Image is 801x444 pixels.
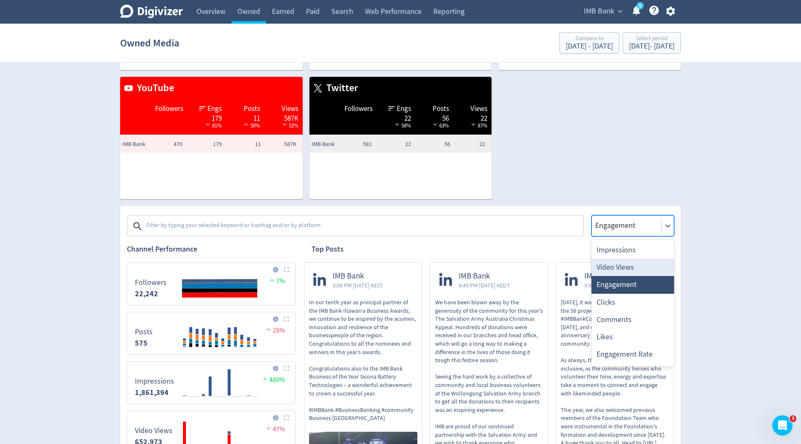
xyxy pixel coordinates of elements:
span: 81% [204,122,222,129]
dt: Posts [135,327,153,337]
span: Posts [244,104,260,114]
span: 3 [790,415,796,422]
strong: 22,242 [135,289,158,299]
span: Views [470,104,487,114]
td: 179 [185,136,224,153]
td: 22 [374,136,413,153]
span: Engs [397,104,411,114]
span: 3:06 PM [DATE] AEST [333,281,383,290]
span: IMB Bank [459,271,510,281]
div: Impressions [591,241,674,259]
div: [DATE] - [DATE] [566,43,613,50]
div: Likes [591,328,674,346]
dt: Followers [135,278,167,287]
text: Oct [181,400,188,406]
div: Engagement [591,276,674,293]
img: negative-performance-white.svg [393,121,401,127]
svg: Followers 0 [131,266,292,302]
p: In our tenth year as principal partner of the IMB Bank Illawarra Business Awards, we continue to ... [309,298,417,422]
div: 56 [419,114,449,120]
button: IMB Bank [581,5,624,18]
text: Aug [245,350,252,356]
text: Jun [232,400,239,406]
td: 22 [452,136,492,153]
span: IMB Bank [122,140,156,149]
div: 22 [381,114,411,120]
button: Compare to[DATE] - [DATE] [559,32,619,54]
span: 87% [469,122,487,129]
svg: Posts 575 [131,316,292,351]
text: Jun [232,350,239,356]
span: Posts [433,104,449,114]
text: Apr [220,350,226,356]
button: Select period[DATE]- [DATE] [623,32,681,54]
img: negative-performance-white.svg [204,121,212,127]
div: Video Views [591,259,674,276]
dt: Video Views [135,426,172,436]
td: 11 [224,136,263,153]
span: 50% [242,122,260,129]
span: Views [282,104,298,114]
img: negative-performance-white.svg [280,121,289,127]
td: 56 [413,136,452,153]
div: Date [591,363,674,380]
svg: Impressions 1,861,394 [131,365,292,401]
td: 587K [263,136,302,153]
div: Select period [629,35,675,43]
text: 5 [639,3,641,9]
span: 480% [261,376,285,384]
img: negative-performance-white.svg [242,121,250,127]
dt: Impressions [135,376,174,386]
span: Followers [344,104,373,114]
text: Aug [245,400,252,406]
text: Oct [181,350,188,356]
div: Engagement Rate [591,346,674,363]
img: Placeholder [284,267,289,272]
img: Placeholder [284,316,289,322]
span: 47% [264,425,285,433]
img: positive-performance.svg [268,277,276,283]
text: Feb [207,400,213,406]
div: 11 [230,114,260,120]
strong: 1,861,394 [135,387,169,398]
span: IMB Bank [333,271,383,281]
h1: Owned Media [120,30,179,57]
strong: 575 [135,338,148,348]
div: 179 [192,114,222,120]
text: Apr [220,400,226,406]
td: 470 [145,136,185,153]
span: 7% [268,277,285,285]
img: Placeholder [284,365,289,371]
span: 9:30 PM [DATE] AEDT [584,281,636,290]
div: 587K [269,114,298,120]
span: Followers [155,104,183,114]
span: IMB Bank [584,5,614,18]
text: Dec [194,400,201,406]
div: [DATE] - [DATE] [629,43,675,50]
span: Engs [207,104,222,114]
span: 58% [393,122,411,129]
span: expand_more [616,8,624,15]
img: negative-performance.svg [264,425,273,431]
span: Twitter [322,81,358,95]
img: positive-performance.svg [261,376,269,382]
img: negative-performance-white.svg [469,121,478,127]
iframe: Intercom live chat [772,415,793,436]
img: negative-performance.svg [264,326,273,333]
span: 63% [431,122,449,129]
h2: Channel Performance [127,244,296,254]
span: IMB Bank [312,140,345,149]
td: 981 [335,136,374,153]
span: 6:49 PM [DATE] AEDT [459,281,510,290]
text: Dec [194,350,201,356]
div: 22 [457,114,487,120]
div: Comments [591,311,674,328]
img: Placeholder [284,415,289,420]
a: 5 [637,2,644,9]
div: Clicks [591,294,674,311]
span: 52% [280,122,298,129]
span: 28% [264,326,285,335]
table: customized table [120,77,303,199]
div: Compare to [566,35,613,43]
span: YouTube [133,81,174,95]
